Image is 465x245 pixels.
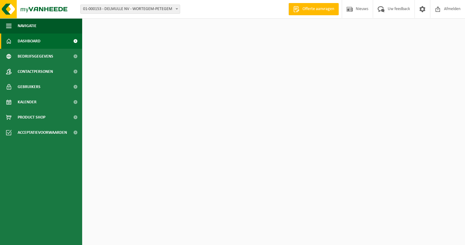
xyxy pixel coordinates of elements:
[18,49,53,64] span: Bedrijfsgegevens
[18,34,40,49] span: Dashboard
[18,110,45,125] span: Product Shop
[80,5,180,14] span: 01-000153 - DELMULLE NV - WORTEGEM-PETEGEM
[81,5,180,13] span: 01-000153 - DELMULLE NV - WORTEGEM-PETEGEM
[18,79,40,94] span: Gebruikers
[18,94,37,110] span: Kalender
[18,64,53,79] span: Contactpersonen
[18,18,37,34] span: Navigatie
[18,125,67,140] span: Acceptatievoorwaarden
[301,6,336,12] span: Offerte aanvragen
[288,3,339,15] a: Offerte aanvragen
